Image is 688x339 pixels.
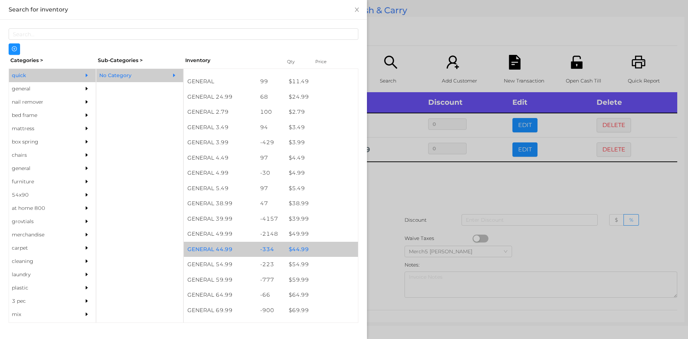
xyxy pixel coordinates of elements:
[9,241,74,255] div: carpet
[257,135,286,150] div: -429
[84,285,89,290] i: icon: caret-right
[84,219,89,224] i: icon: caret-right
[257,226,286,242] div: -2148
[314,57,342,67] div: Price
[9,295,74,308] div: 3 pec
[9,215,74,228] div: grovtials
[285,165,358,181] div: $ 4.99
[9,321,74,334] div: appliances
[184,318,257,333] div: GENERAL 74.99
[184,165,257,181] div: GENERAL 4.99
[184,226,257,242] div: GENERAL 49.99
[285,57,307,67] div: Qty
[184,257,257,272] div: GENERAL 54.99
[285,135,358,150] div: $ 3.99
[184,196,257,211] div: GENERAL 38.99
[257,196,286,211] div: 47
[184,89,257,105] div: GENERAL 24.99
[285,303,358,318] div: $ 69.99
[9,175,74,188] div: furniture
[9,149,74,162] div: chairs
[354,7,360,13] i: icon: close
[9,228,74,241] div: merchandise
[185,57,278,64] div: Inventory
[9,308,74,321] div: mix
[84,298,89,303] i: icon: caret-right
[257,257,286,272] div: -223
[84,152,89,157] i: icon: caret-right
[285,226,358,242] div: $ 49.99
[9,82,74,95] div: general
[84,245,89,250] i: icon: caret-right
[285,74,358,89] div: $ 11.49
[9,162,74,175] div: general
[184,242,257,257] div: GENERAL 44.99
[257,165,286,181] div: -30
[184,150,257,166] div: GENERAL 4.49
[184,104,257,120] div: GENERAL 2.79
[285,318,358,333] div: $ 74.99
[257,104,286,120] div: 100
[257,211,286,227] div: -4157
[9,95,74,109] div: nail remover
[184,181,257,196] div: GENERAL 5.49
[285,181,358,196] div: $ 5.49
[257,74,286,89] div: 99
[84,272,89,277] i: icon: caret-right
[9,281,74,295] div: plastic
[9,122,74,135] div: mattress
[9,135,74,149] div: box spring
[84,126,89,131] i: icon: caret-right
[184,303,257,318] div: GENERAL 69.99
[9,6,358,14] div: Search for inventory
[9,188,74,202] div: 54x90
[84,179,89,184] i: icon: caret-right
[184,211,257,227] div: GENERAL 39.99
[9,43,20,55] button: icon: plus-circle
[84,73,89,78] i: icon: caret-right
[257,242,286,257] div: -334
[257,150,286,166] div: 97
[285,120,358,135] div: $ 3.49
[84,99,89,104] i: icon: caret-right
[9,255,74,268] div: cleaning
[184,272,257,288] div: GENERAL 59.99
[285,287,358,303] div: $ 64.99
[172,73,177,78] i: icon: caret-right
[9,268,74,281] div: laundry
[257,181,286,196] div: 97
[257,303,286,318] div: -900
[257,120,286,135] div: 94
[84,312,89,317] i: icon: caret-right
[184,135,257,150] div: GENERAL 3.99
[184,74,257,89] div: GENERAL
[184,287,257,303] div: GENERAL 64.99
[257,272,286,288] div: -777
[84,166,89,171] i: icon: caret-right
[257,287,286,303] div: -66
[285,89,358,105] div: $ 24.99
[84,232,89,237] i: icon: caret-right
[285,104,358,120] div: $ 2.79
[9,109,74,122] div: bed frame
[84,86,89,91] i: icon: caret-right
[285,196,358,211] div: $ 38.99
[96,69,162,82] div: No Category
[84,113,89,118] i: icon: caret-right
[9,202,74,215] div: at home 800
[9,55,96,66] div: Categories >
[285,272,358,288] div: $ 59.99
[96,55,183,66] div: Sub-Categories >
[9,69,74,82] div: quick
[9,28,358,40] input: Search...
[84,206,89,211] i: icon: caret-right
[257,318,286,333] div: -125
[257,89,286,105] div: 68
[285,150,358,166] div: $ 4.49
[285,242,358,257] div: $ 44.99
[84,139,89,144] i: icon: caret-right
[84,192,89,197] i: icon: caret-right
[285,211,358,227] div: $ 39.99
[184,120,257,135] div: GENERAL 3.49
[285,257,358,272] div: $ 54.99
